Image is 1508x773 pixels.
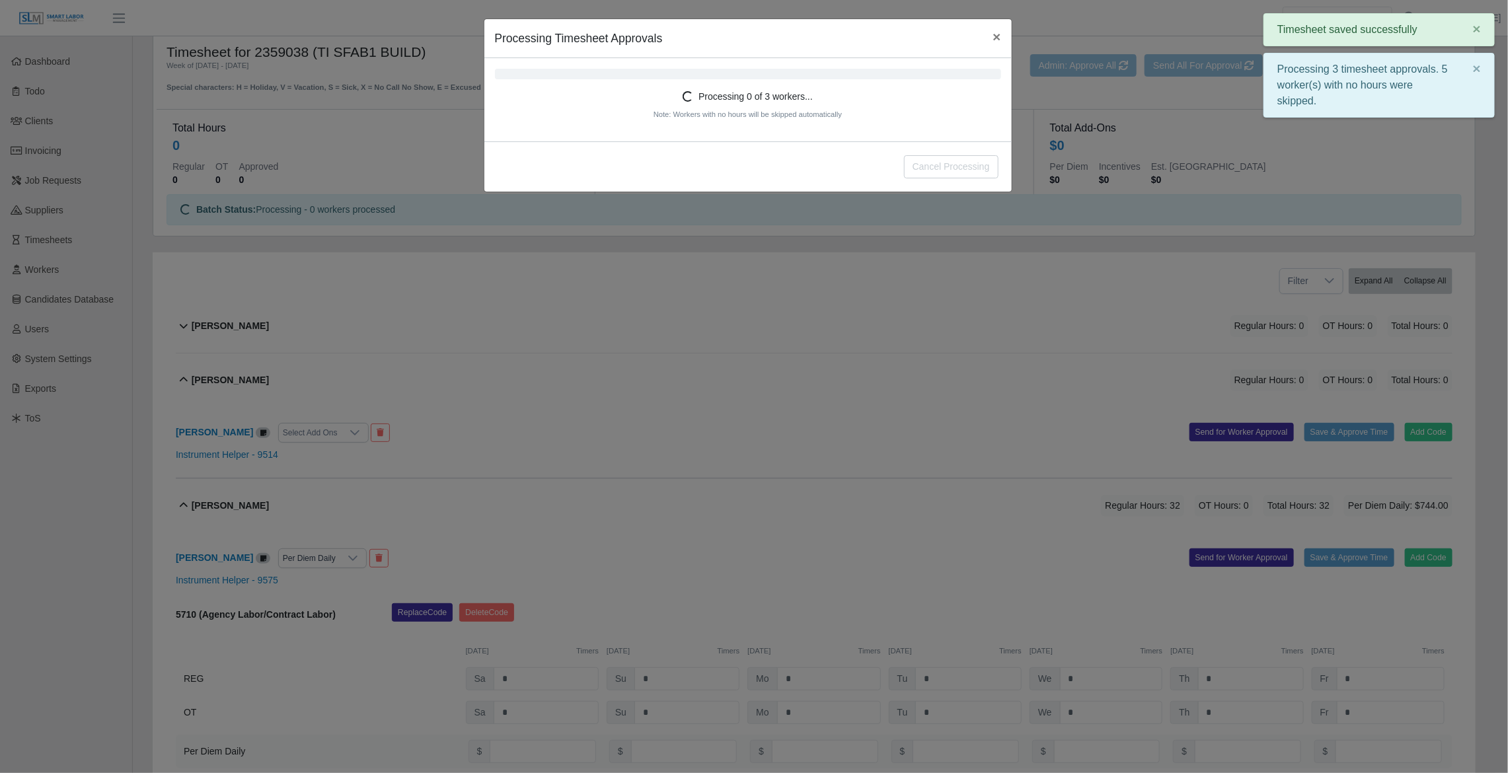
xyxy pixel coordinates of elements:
span: × [993,29,1000,44]
h5: Processing Timesheet Approvals [495,30,663,47]
div: Timesheet saved successfully [1263,13,1495,46]
span: × [1473,61,1481,76]
p: Note: Workers with no hours will be skipped automatically [495,109,1001,120]
button: Cancel Processing [904,155,999,178]
span: × [1473,21,1481,36]
div: Processing 3 timesheet approvals. 5 worker(s) with no hours were skipped. [1263,53,1495,118]
button: Close [982,19,1011,54]
div: Processing 0 of 3 workers... [495,90,1001,120]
